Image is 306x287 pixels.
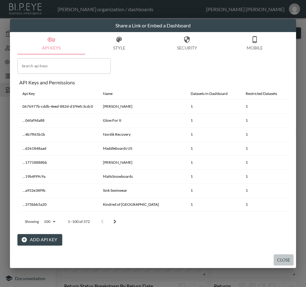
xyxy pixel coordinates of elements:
p: Showing [25,219,39,224]
th: 1 [241,184,290,198]
button: Security [153,32,221,54]
button: Mobile [221,32,289,54]
th: ...375bbb5a20 [17,198,98,212]
th: 1 [241,114,290,128]
th: Isabella Vrana [98,156,186,170]
th: 1 [241,156,290,170]
th: Kindred of Ireland [98,198,186,212]
th: 1 [241,170,290,184]
th: 1 [186,128,241,142]
th: 0676977b-cddb-4eed-882d-d1f9efc3cdc0 [17,100,98,114]
div: API Keys and Permissions [19,79,289,85]
button: Go to next page [109,215,121,228]
button: Style [85,32,153,54]
th: 1 [241,142,290,156]
span: Api Key [22,90,43,97]
span: Datasets In Dashboard [191,90,236,97]
th: 1 [186,184,241,198]
th: 1 [186,100,241,114]
button: API Keys [17,32,85,54]
th: Maddleboards US [98,142,186,156]
th: ...06faf9da88 [17,114,98,128]
th: 1 [241,198,290,212]
div: Api Key [22,90,35,97]
th: ...19b4f99c9a [17,170,98,184]
th: 1 [241,212,290,226]
th: Glow For It [98,114,186,128]
div: Name [103,90,113,97]
h2: Share a Link or Embed a Dashboard [10,19,296,32]
button: Add API Key [17,234,62,246]
span: Restricted Datasets [246,90,285,97]
th: Air & Grace [98,212,186,226]
th: ...2bb8610cc8 [17,212,98,226]
span: Name [103,90,121,97]
th: Laura Vann [98,100,186,114]
th: 1 [241,128,290,142]
div: 100 [41,218,58,226]
th: ...4b7ff65b1b [17,128,98,142]
th: ...d261848aad [17,142,98,156]
th: 1 [186,114,241,128]
th: MattsSnowboards [98,170,186,184]
th: 1 [186,156,241,170]
th: 1 [186,198,241,212]
th: 1 [186,142,241,156]
th: ...17718888bb [17,156,98,170]
button: Close [274,254,294,266]
th: Nordik Recovery [98,128,186,142]
th: 1 [186,170,241,184]
p: 1–100 of 372 [68,219,90,224]
th: Sink Swimwear [98,184,186,198]
div: Datasets In Dashboard [191,90,228,97]
div: Restricted Datasets [246,90,277,97]
th: ...a952e38f9b [17,184,98,198]
th: 1 [241,100,290,114]
th: 1 [186,212,241,226]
